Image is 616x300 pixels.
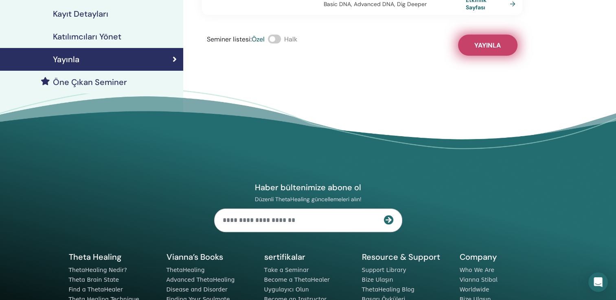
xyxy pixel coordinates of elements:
[167,286,228,293] a: Disease and Disorder
[69,276,119,283] a: Theta Brain State
[53,9,108,19] h4: Kayıt Detayları
[362,252,450,262] h5: Resource & Support
[167,276,235,283] a: Advanced ThetaHealing
[362,267,406,273] a: Support Library
[264,276,330,283] a: Become a ThetaHealer
[460,286,489,293] a: Worldwide
[362,276,393,283] a: Bize Ulaşın
[53,54,79,64] h4: Yayınla
[53,32,121,41] h4: Katılımcıları Yönet
[588,272,608,292] div: Open Intercom Messenger
[207,35,252,43] span: Seminer listesi :
[69,252,157,262] h5: Theta Healing
[458,35,517,56] button: Yayınla
[53,77,127,87] h4: Öne Çıkan Seminer
[460,267,494,273] a: Who We Are
[474,41,501,50] span: Yayınla
[264,267,309,273] a: Take a Seminar
[69,286,123,293] a: Find a ThetaHealer
[69,267,127,273] a: ThetaHealing Nedir?
[460,252,548,262] h5: Company
[362,286,414,293] a: ThetaHealing Blog
[264,252,352,262] h5: sertifikalar
[214,182,402,193] h4: Haber bültenimize abone ol
[167,267,205,273] a: ThetaHealing
[214,196,402,203] p: Düzenli ThetaHealing güncellemeleri alın!
[264,286,309,293] a: Uygulayıcı Olun
[460,276,498,283] a: Vianna Stibal
[167,252,254,262] h5: Vianna’s Books
[284,35,297,43] span: Halk
[252,35,265,43] span: Özel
